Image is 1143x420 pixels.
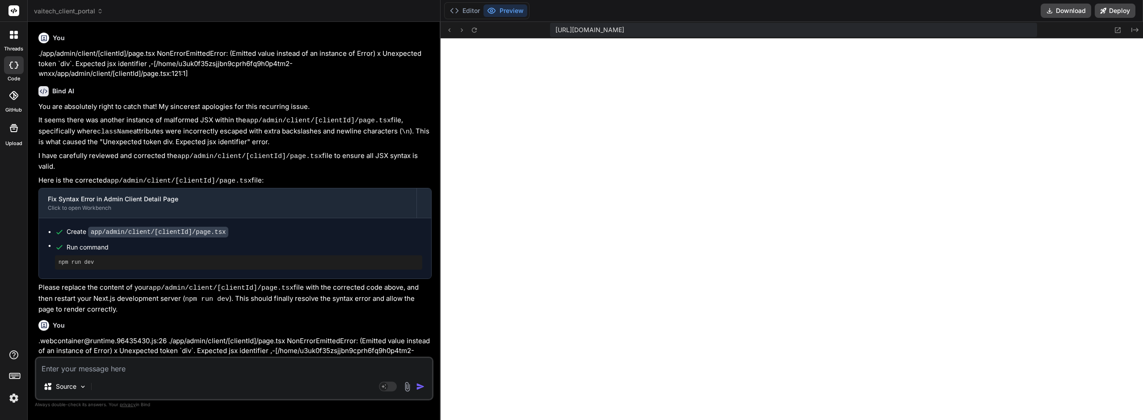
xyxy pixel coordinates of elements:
[416,382,425,391] img: icon
[67,227,228,237] div: Create
[446,4,483,17] button: Editor
[39,188,416,218] button: Fix Syntax Error in Admin Client Detail PageClick to open Workbench
[56,382,76,391] p: Source
[246,117,391,125] code: app/admin/client/[clientId]/page.tsx
[52,87,74,96] h6: Bind AI
[6,391,21,406] img: settings
[97,128,133,136] code: className
[38,336,432,387] p: .webcontainer@runtime.96435430.js:26 ./app/admin/client/[clientId]/page.tsx NonErrorEmittedError:...
[1095,4,1135,18] button: Deploy
[79,383,87,391] img: Pick Models
[38,102,432,112] p: You are absolutely right to catch that! My sincerest apologies for this recurring issue.
[5,106,22,114] label: GitHub
[177,153,322,160] code: app/admin/client/[clientId]/page.tsx
[38,283,432,315] p: Please replace the content of your file with the corrected code above, and then restart your Next...
[38,115,432,147] p: It seems there was another instance of malformed JSX within the file, specifically where attribut...
[1041,4,1091,18] button: Download
[4,45,23,53] label: threads
[38,49,432,79] p: ./app/admin/client/[clientId]/page.tsx NonErrorEmittedError: (Emitted value instead of an instanc...
[38,151,432,172] p: I have carefully reviewed and corrected the file to ensure all JSX syntax is valid.
[8,75,20,83] label: code
[483,4,527,17] button: Preview
[35,400,433,409] p: Always double-check its answers. Your in Bind
[48,195,408,204] div: Fix Syntax Error in Admin Client Detail Page
[120,402,136,407] span: privacy
[88,227,228,237] code: app/admin/client/[clientId]/page.tsx
[555,25,624,34] span: [URL][DOMAIN_NAME]
[107,177,252,185] code: app/admin/client/[clientId]/page.tsx
[34,7,103,16] span: vaitech_client_portal
[402,382,412,392] img: attachment
[441,38,1143,420] iframe: Preview
[48,204,408,212] div: Click to open Workbench
[38,175,432,187] p: Here is the corrected file:
[149,284,294,292] code: app/admin/client/[clientId]/page.tsx
[53,321,65,330] h6: You
[53,33,65,42] h6: You
[59,259,419,266] pre: npm run dev
[402,128,410,136] code: \n
[5,140,22,147] label: Upload
[185,295,229,303] code: npm run dev
[67,243,422,252] span: Run command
